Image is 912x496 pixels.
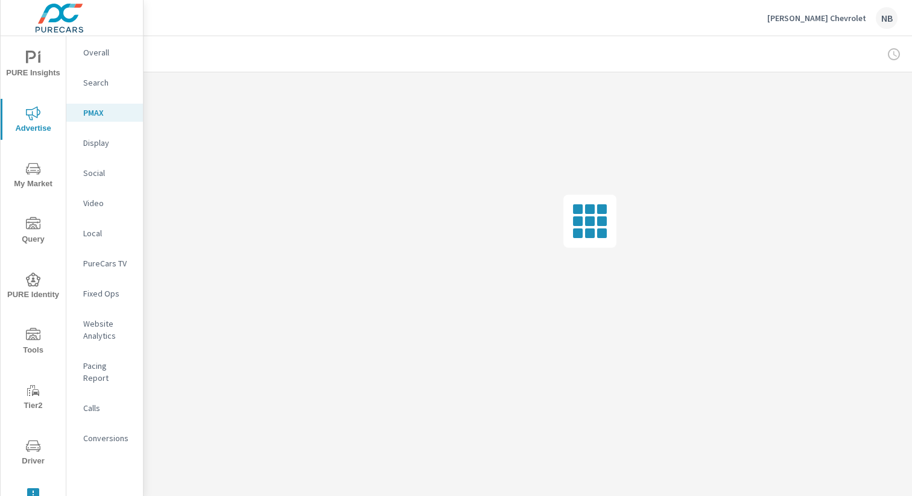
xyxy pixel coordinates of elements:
[66,399,143,417] div: Calls
[83,432,133,444] p: Conversions
[83,318,133,342] p: Website Analytics
[83,77,133,89] p: Search
[83,257,133,269] p: PureCars TV
[83,227,133,239] p: Local
[66,104,143,122] div: PMAX
[66,284,143,303] div: Fixed Ops
[4,217,62,246] span: Query
[83,137,133,149] p: Display
[83,107,133,119] p: PMAX
[4,51,62,80] span: PURE Insights
[4,162,62,191] span: My Market
[66,224,143,242] div: Local
[4,328,62,357] span: Tools
[83,402,133,414] p: Calls
[4,439,62,468] span: Driver
[66,134,143,152] div: Display
[66,74,143,92] div: Search
[66,194,143,212] div: Video
[767,13,866,24] p: [PERSON_NAME] Chevrolet
[83,360,133,384] p: Pacing Report
[66,43,143,61] div: Overall
[83,167,133,179] p: Social
[66,429,143,447] div: Conversions
[83,287,133,300] p: Fixed Ops
[83,197,133,209] p: Video
[66,357,143,387] div: Pacing Report
[876,7,898,29] div: NB
[66,254,143,272] div: PureCars TV
[4,106,62,136] span: Advertise
[4,272,62,302] span: PURE Identity
[83,46,133,58] p: Overall
[4,383,62,413] span: Tier2
[66,315,143,345] div: Website Analytics
[66,164,143,182] div: Social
